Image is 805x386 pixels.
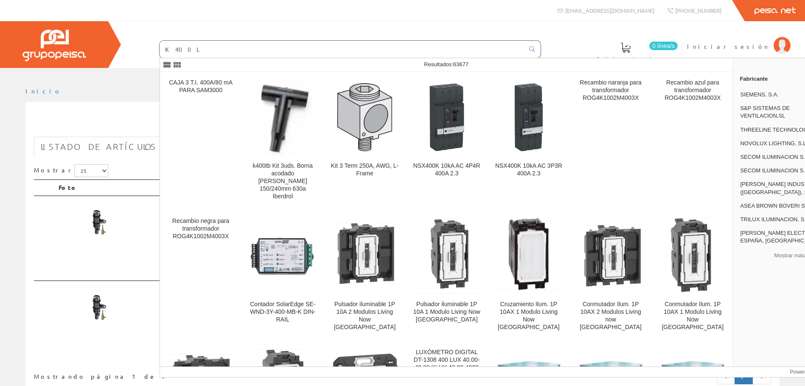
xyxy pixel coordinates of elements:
th: Foto [55,180,165,196]
h1: CES28200320 [34,116,771,132]
a: Conmutador Ilum. 1P 10AX 1 Modulo Living Now Ticino Conmutador Ilum. 1P 10AX 1 Modulo Living Now ... [652,211,733,341]
a: Inicio [25,87,62,95]
img: Pulsador iluminable 1P 10A 2 Modulos Living Now Ticino [331,223,398,289]
div: Pulsador iluminable 1P 10A 1 Modulo Living Now [GEOGRAPHIC_DATA] [413,301,481,324]
select: Mostrar [74,164,108,177]
span: Resultados: [424,61,468,68]
div: Mostrando página 1 de 1 [34,369,334,381]
span: [EMAIL_ADDRESS][DOMAIN_NAME] [565,7,654,14]
div: NSX400K 10kA AC 3P3R 400A 2.3 [495,162,563,178]
img: Cruzamiento Ilum. 1P 10AX 1 Modulo Living Now Ticino [495,218,563,293]
img: NSX400K 10kA AC 3P3R 400A 2.3 [495,83,563,151]
a: Recambio naranja para transformador ROG4K1002M4003X [570,72,651,210]
img: Grupo Peisa [22,30,86,61]
div: CAJA 3 T.I. 400A/80 mA PARA SAM3000 [167,79,235,94]
span: Pedido actual [597,54,654,63]
a: Listado de artículos [34,137,163,157]
div: Cruzamiento Ilum. 1P 10AX 1 Modulo Living Now [GEOGRAPHIC_DATA] [495,301,563,331]
img: NSX400K 10kA AC 4P4R 400A 2.3 [413,83,481,151]
img: Foto artículo Conectores separables ELASCON 250 A MSCE_EC-250-A-24-T3-P1-50_95-IBERDROLA (192x86.... [59,290,140,327]
a: NSX400K 10kA AC 3P3R 400A 2.3 NSX400K 10kA AC 3P3R 400A 2.3 [488,72,569,210]
img: k400tb Kit 3uds. Borna acodado simet 150/240mm 630a Iberdrol [253,79,312,155]
img: Kit 3 Term 250A, AWG, L-Frame [331,83,398,151]
div: Recambio naranja para transformador ROG4K1002M4003X [577,79,645,102]
img: Conmutador Ilum. 1P 10AX 1 Modulo Living Now Ticino [659,217,726,294]
a: Kit 3 Term 250A, AWG, L-Frame Kit 3 Term 250A, AWG, L-Frame [324,72,405,210]
a: Conmutador Ilum. 1P 10AX 2 Modulos Living now Ticino Conmutador Ilum. 1P 10AX 2 Modulos Living no... [570,211,651,341]
div: k400tb Kit 3uds. Borna acodado [PERSON_NAME] 150/240mm 630a Iberdrol [249,162,317,200]
a: Contador SolarEdge SE-WND-3Y-400-MB-K DIN-RAIL Contador SolarEdge SE-WND-3Y-400-MB-K DIN-RAIL [242,211,323,341]
div: Contador SolarEdge SE-WND-3Y-400-MB-K DIN-RAIL [249,301,317,324]
a: Recambio azul para transformador ROG4K1002M4003X [652,72,733,210]
img: Foto artículo Conectores separables ELASCON 250 A MSCE_EC-250-A-24-T3-P1-50_95-IBERDROLA (192x86.... [59,205,140,242]
img: Conmutador Ilum. 1P 10AX 2 Modulos Living now Ticino [577,225,645,287]
div: LUXÓMETRO DIGITAL DT-1308 400 LUX 40.00-40.00 KLUX 40.00-4000 KFC PEAK+DATA [413,349,481,379]
div: NSX400K 10kA AC 4P4R 400A 2.3 [413,162,481,178]
a: Recambio negra para transformador ROG4K1002M4003X [160,211,241,341]
div: Recambio negra para transformador ROG4K1002M4003X [167,217,235,240]
a: k400tb Kit 3uds. Borna acodado simet 150/240mm 630a Iberdrol k400tb Kit 3uds. Borna acodado [PERS... [242,72,323,210]
a: CAJA 3 T.I. 400A/80 mA PARA SAM3000 [160,72,241,210]
a: Iniciar sesión [687,35,791,43]
div: Conmutador Ilum. 1P 10AX 2 Modulos Living now [GEOGRAPHIC_DATA] [577,301,645,331]
a: Pulsador iluminable 1P 10A 2 Modulos Living Now Ticino Pulsador iluminable 1P 10A 2 Modulos Livin... [324,211,405,341]
input: Buscar ... [160,41,524,58]
a: Cruzamiento Ilum. 1P 10AX 1 Modulo Living Now Ticino Cruzamiento Ilum. 1P 10AX 1 Modulo Living No... [488,211,569,341]
span: Iniciar sesión [687,42,769,51]
a: NSX400K 10kA AC 4P4R 400A 2.3 NSX400K 10kA AC 4P4R 400A 2.3 [406,72,488,210]
div: Recambio azul para transformador ROG4K1002M4003X [659,79,726,102]
div: Pulsador iluminable 1P 10A 2 Modulos Living Now [GEOGRAPHIC_DATA] [331,301,398,331]
label: Mostrar [34,164,108,177]
div: Kit 3 Term 250A, AWG, L-Frame [331,162,398,178]
a: Pulsador iluminable 1P 10A 1 Modulo Living Now Ticino Pulsador iluminable 1P 10A 1 Modulo Living ... [406,211,488,341]
img: Pulsador iluminable 1P 10A 1 Modulo Living Now Ticino [414,217,479,294]
div: Conmutador Ilum. 1P 10AX 1 Modulo Living Now [GEOGRAPHIC_DATA] [659,301,726,331]
span: 63677 [453,61,468,68]
img: Contador SolarEdge SE-WND-3Y-400-MB-K DIN-RAIL [249,225,317,286]
span: [PHONE_NUMBER] [675,7,721,14]
span: 0 línea/s [649,42,678,50]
